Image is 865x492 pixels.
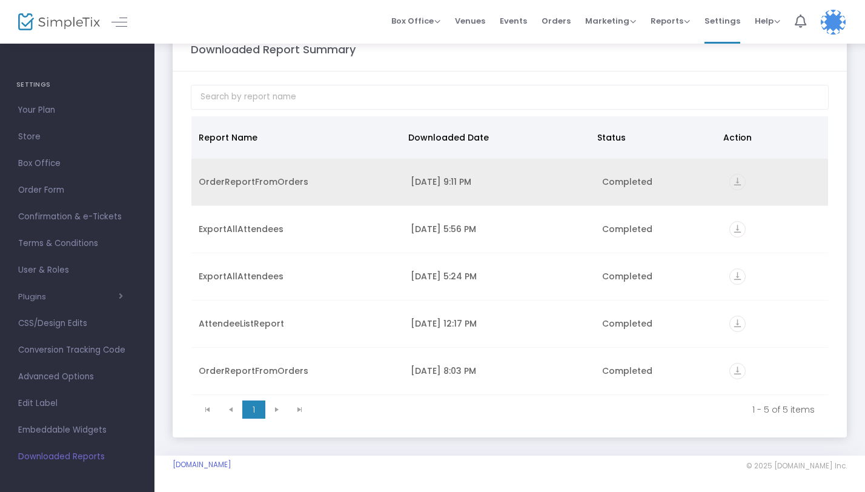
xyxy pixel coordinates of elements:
[242,401,265,419] span: Page 1
[716,116,821,159] th: Action
[455,5,485,36] span: Venues
[729,367,746,379] a: vertical_align_bottom
[729,363,746,379] i: vertical_align_bottom
[729,225,746,237] a: vertical_align_bottom
[16,73,138,97] h4: SETTINGS
[729,272,746,284] a: vertical_align_bottom
[602,176,715,188] div: Completed
[411,176,587,188] div: 10/13/2025 9:11 PM
[18,396,136,411] span: Edit Label
[199,365,396,377] div: OrderReportFromOrders
[18,262,136,278] span: User & Roles
[542,5,571,36] span: Orders
[729,319,746,331] a: vertical_align_bottom
[199,223,396,235] div: ExportAllAttendees
[191,116,401,159] th: Report Name
[651,15,690,27] span: Reports
[729,178,746,190] a: vertical_align_bottom
[173,460,231,470] a: [DOMAIN_NAME]
[18,316,136,331] span: CSS/Design Edits
[729,316,746,332] i: vertical_align_bottom
[729,316,821,332] div: https://go.SimpleTix.com/pg1nn
[729,268,746,285] i: vertical_align_bottom
[585,15,636,27] span: Marketing
[401,116,590,159] th: Downloaded Date
[500,5,527,36] span: Events
[18,209,136,225] span: Confirmation & e-Tickets
[411,365,587,377] div: 2/1/2025 8:03 PM
[590,116,716,159] th: Status
[602,223,715,235] div: Completed
[411,223,587,235] div: 10/6/2025 5:56 PM
[729,221,821,238] div: https://go.SimpleTix.com/9ldyk
[411,317,587,330] div: 2/7/2025 12:17 PM
[391,15,440,27] span: Box Office
[18,156,136,171] span: Box Office
[729,174,821,190] div: https://go.SimpleTix.com/uznh5
[704,5,740,36] span: Settings
[199,270,396,282] div: ExportAllAttendees
[18,449,136,465] span: Downloaded Reports
[729,221,746,238] i: vertical_align_bottom
[320,404,815,416] kendo-pager-info: 1 - 5 of 5 items
[18,422,136,438] span: Embeddable Widgets
[191,85,829,110] input: Search by report name
[602,365,715,377] div: Completed
[199,317,396,330] div: AttendeeListReport
[191,116,828,395] div: Data table
[199,176,396,188] div: OrderReportFromOrders
[602,270,715,282] div: Completed
[602,317,715,330] div: Completed
[18,369,136,385] span: Advanced Options
[729,363,821,379] div: https://go.SimpleTix.com/y54c9
[729,174,746,190] i: vertical_align_bottom
[755,15,780,27] span: Help
[18,292,123,302] button: Plugins
[411,270,587,282] div: 10/6/2025 5:24 PM
[746,461,847,471] span: © 2025 [DOMAIN_NAME] Inc.
[18,342,136,358] span: Conversion Tracking Code
[18,182,136,198] span: Order Form
[729,268,821,285] div: https://go.SimpleTix.com/yjlz4
[18,129,136,145] span: Store
[18,102,136,118] span: Your Plan
[18,236,136,251] span: Terms & Conditions
[191,41,356,58] m-panel-title: Downloaded Report Summary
